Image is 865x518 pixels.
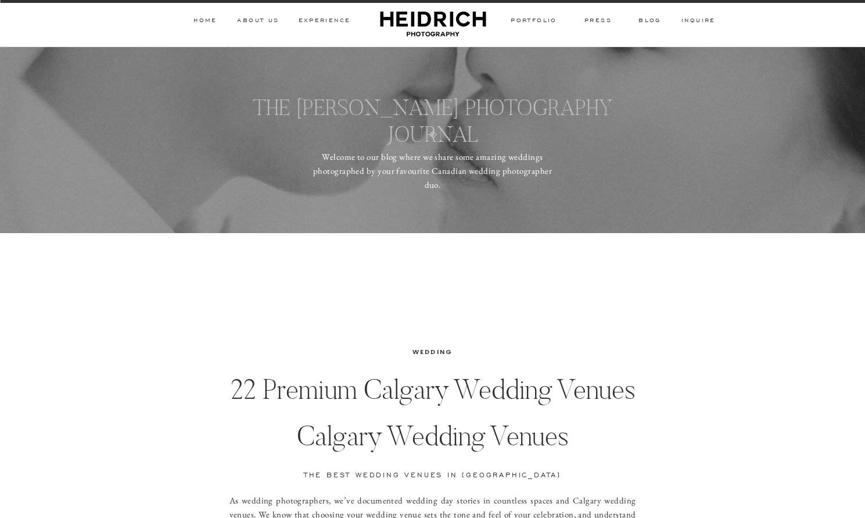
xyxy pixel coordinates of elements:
h1: Calgary Wedding Venues [229,419,636,453]
p: Welcome to our blog where we share some amazing weddings photographed by your favourite Canadian ... [306,150,559,197]
h2: The best wedding venues in [GEOGRAPHIC_DATA] [229,470,636,480]
a: Experience [296,16,353,27]
a: PORTFOLIO [510,16,558,27]
a: Wedding [412,347,453,356]
a: inquire [679,16,719,27]
h1: 22 Premium Calgary Wedding Venues [207,373,659,406]
a: BLOG [638,16,662,27]
a: ABOUT Us [235,16,282,27]
a: HOME [193,16,218,27]
a: PRESS [583,16,613,27]
h3: THE [PERSON_NAME] PHOTOGRAPHY JOURNAL [214,95,651,153]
